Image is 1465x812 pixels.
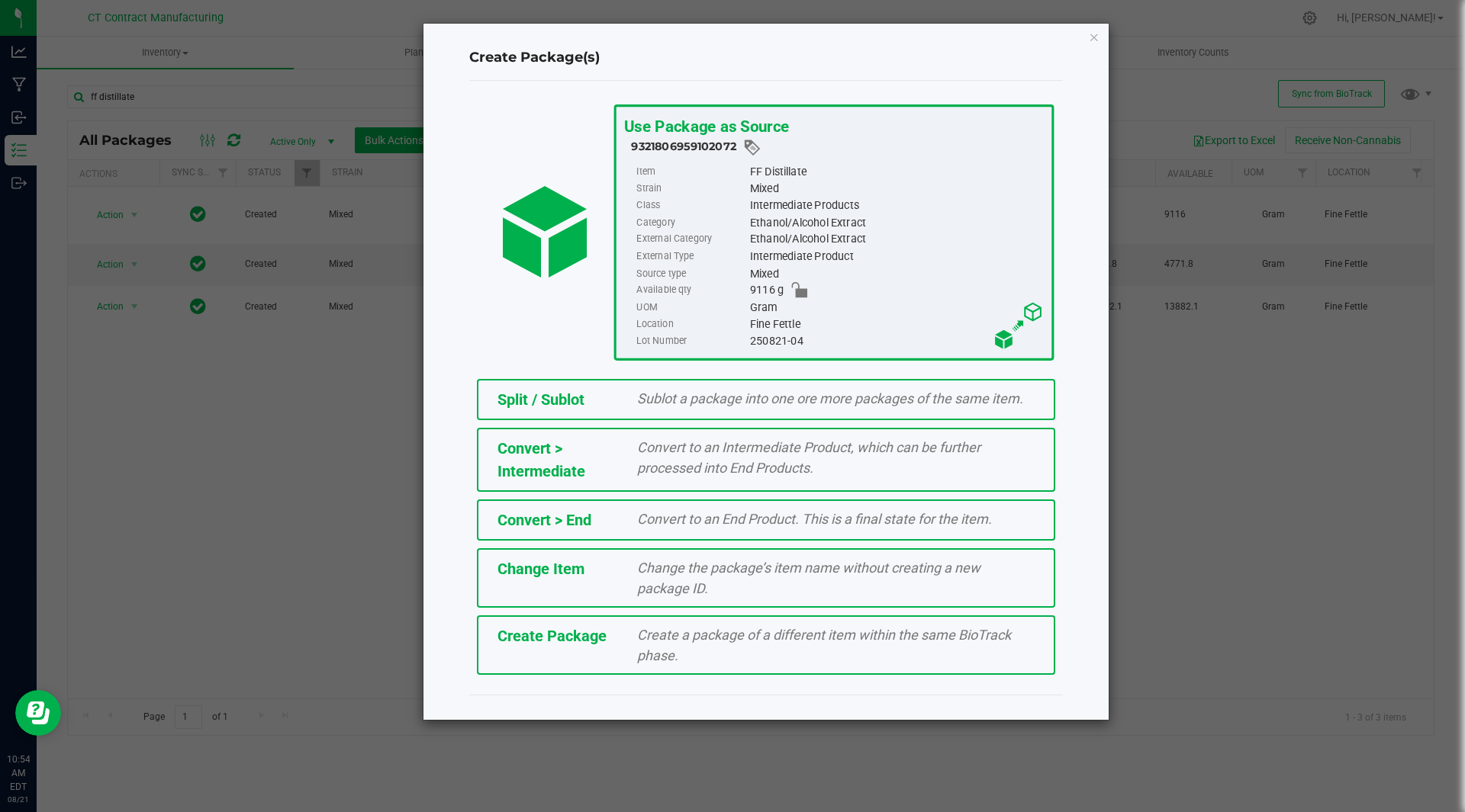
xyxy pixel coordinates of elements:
[749,265,1043,282] div: Mixed
[636,180,746,197] label: Strain
[497,511,591,529] span: Convert > End
[749,299,1043,316] div: Gram
[636,265,746,282] label: Source type
[636,282,746,299] label: Available qty
[749,332,1043,349] div: 250821-04
[749,197,1043,214] div: Intermediate Products
[623,117,788,136] span: Use Package as Source
[749,248,1043,265] div: Intermediate Product
[636,299,746,316] label: UOM
[631,138,1044,157] div: 9321806959102072
[749,180,1043,197] div: Mixed
[497,627,607,645] span: Create Package
[469,48,1063,68] h4: Create Package(s)
[749,231,1043,248] div: Ethanol/Alcohol Extract
[636,316,746,332] label: Location
[497,390,584,409] span: Split / Sublot
[637,439,980,476] span: Convert to an Intermediate Product, which can be further processed into End Products.
[497,439,585,480] span: Convert > Intermediate
[15,690,61,736] iframe: Resource center
[749,316,1043,332] div: Fine Fettle
[637,511,992,527] span: Convert to an End Product. This is a final state for the item.
[749,282,783,299] span: 9116 g
[497,560,584,578] span: Change Item
[749,214,1043,231] div: Ethanol/Alcohol Extract
[636,163,746,180] label: Item
[636,197,746,214] label: Class
[637,390,1023,406] span: Sublot a package into one ore more packages of the same item.
[637,627,1011,663] span: Create a package of a different item within the same BioTrack phase.
[637,560,980,596] span: Change the package’s item name without creating a new package ID.
[636,231,746,248] label: External Category
[636,332,746,349] label: Lot Number
[749,163,1043,180] div: FF Distillate
[636,214,746,231] label: Category
[636,248,746,265] label: External Type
